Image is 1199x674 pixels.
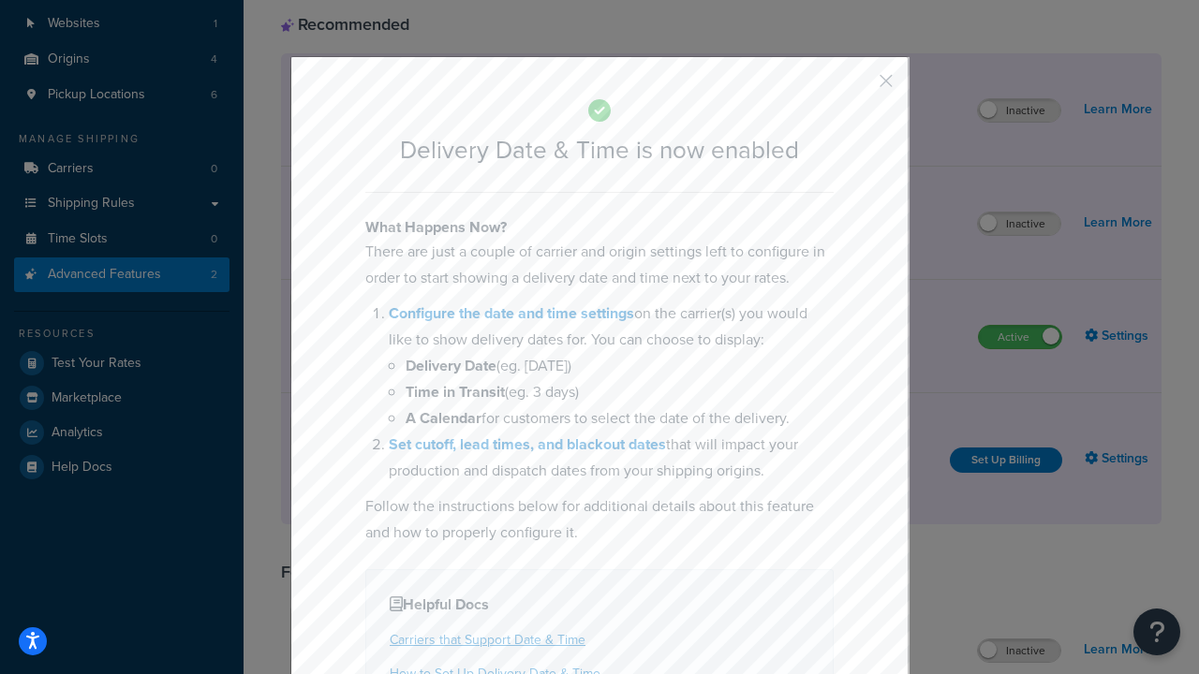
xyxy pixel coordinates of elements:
p: There are just a couple of carrier and origin settings left to configure in order to start showin... [365,239,834,291]
h4: What Happens Now? [365,216,834,239]
a: Set cutoff, lead times, and blackout dates [389,433,666,455]
p: Follow the instructions below for additional details about this feature and how to properly confi... [365,493,834,546]
b: A Calendar [406,407,481,429]
li: on the carrier(s) you would like to show delivery dates for. You can choose to display: [389,300,834,432]
h2: Delivery Date & Time is now enabled [365,137,834,164]
li: for customers to select the date of the delivery. [406,405,834,432]
a: Configure the date and time settings [389,302,634,324]
li: that will impact your production and dispatch dates from your shipping origins. [389,432,834,484]
a: Carriers that Support Date & Time [390,630,585,650]
b: Time in Transit [406,381,505,403]
li: (eg. [DATE]) [406,353,834,379]
b: Delivery Date [406,355,496,376]
li: (eg. 3 days) [406,379,834,405]
h4: Helpful Docs [390,593,809,616]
